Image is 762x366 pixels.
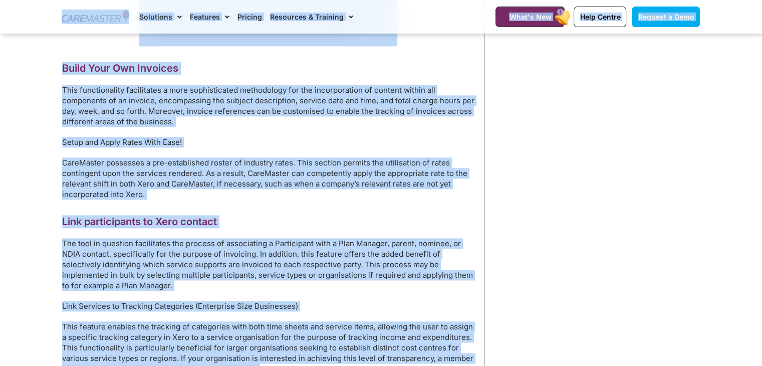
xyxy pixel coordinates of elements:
a: What's New [495,7,565,27]
p: CareMaster possesses a pre-established roster of industry rates. This section permits the utilisa... [62,157,474,200]
span: Help Centre [580,13,620,21]
p: The tool in question facilitates the process of associating a Participant with a Plan Manager, pa... [62,238,474,291]
img: CareMaster Logo [62,10,129,25]
p: This functionality facilitates a more sophisticated methodology for the incorporation of content ... [62,85,474,127]
h2: Build Your Own Invoices [62,62,474,75]
a: Request a Demo [632,7,700,27]
span: What's New [509,13,551,21]
h2: Link participants to Xero contact [62,215,474,228]
p: Setup and Apply Rates With Ease! [62,137,474,147]
a: Help Centre [574,7,626,27]
span: Request a Demo [638,13,694,21]
p: Link Services to Tracking Categories (Enterprise Size Businesses) [62,301,474,311]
